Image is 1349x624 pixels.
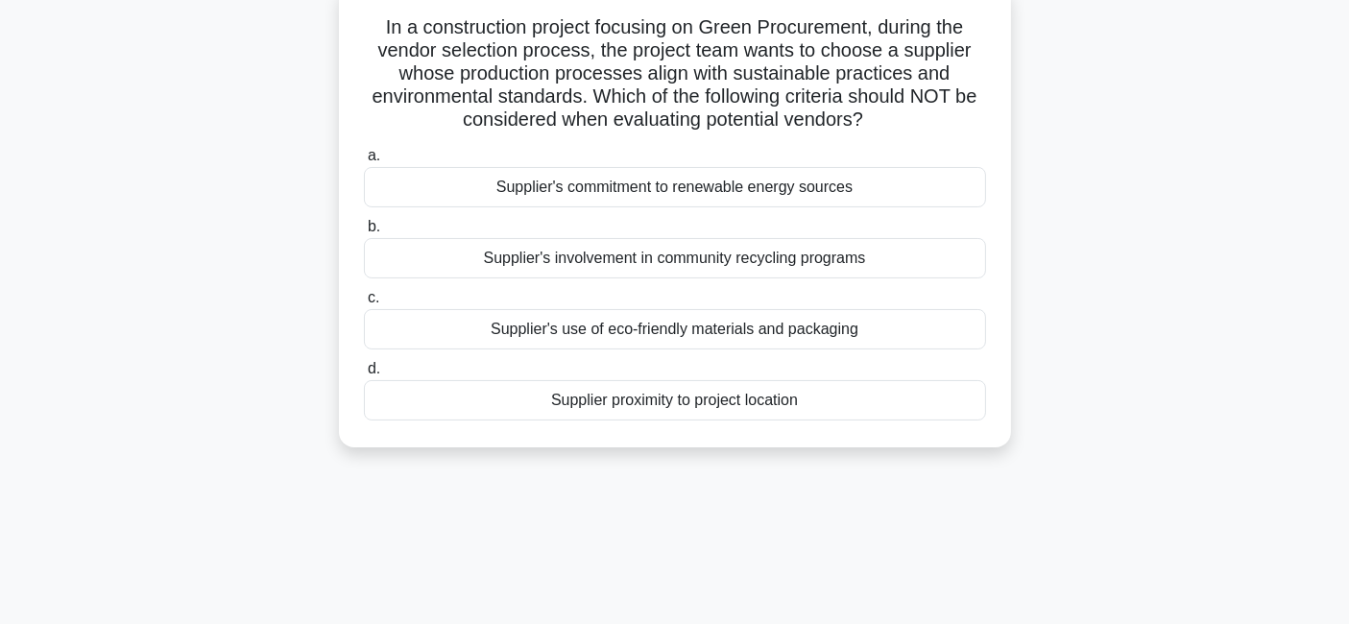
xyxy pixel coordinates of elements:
[364,167,986,207] div: Supplier's commitment to renewable energy sources
[368,289,379,305] span: c.
[362,15,988,132] h5: In a construction project focusing on Green Procurement, during the vendor selection process, the...
[368,147,380,163] span: a.
[364,238,986,278] div: Supplier's involvement in community recycling programs
[368,360,380,376] span: d.
[364,309,986,349] div: Supplier's use of eco-friendly materials and packaging
[368,218,380,234] span: b.
[364,380,986,420] div: Supplier proximity to project location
